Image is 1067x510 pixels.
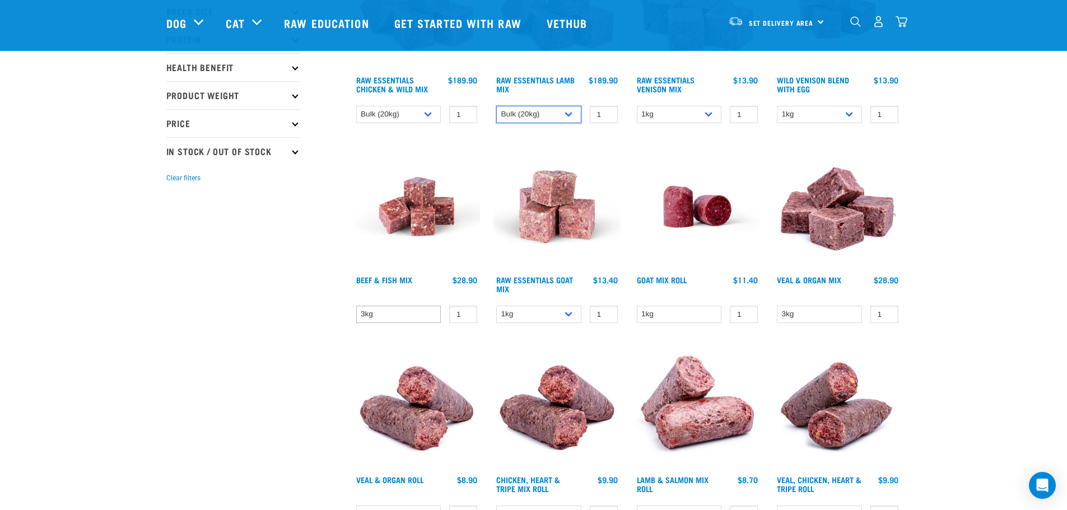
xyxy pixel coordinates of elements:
[226,15,245,31] a: Cat
[590,306,618,323] input: 1
[634,343,761,470] img: 1261 Lamb Salmon Roll 01
[166,81,301,109] p: Product Weight
[733,275,758,284] div: $11.40
[874,76,898,85] div: $13.90
[356,278,412,282] a: Beef & Fish Mix
[493,343,621,470] img: Chicken Heart Tripe Roll 01
[850,16,861,27] img: home-icon-1@2x.png
[730,106,758,123] input: 1
[353,143,481,270] img: Beef Mackerel 1
[870,106,898,123] input: 1
[457,475,477,484] div: $8.90
[453,275,477,284] div: $28.90
[738,475,758,484] div: $8.70
[356,78,428,91] a: Raw Essentials Chicken & Wild Mix
[449,106,477,123] input: 1
[383,1,535,45] a: Get started with Raw
[535,1,602,45] a: Vethub
[777,78,849,91] a: Wild Venison Blend with Egg
[870,306,898,323] input: 1
[496,478,560,490] a: Chicken, Heart & Tripe Mix Roll
[873,16,884,27] img: user.png
[493,143,621,270] img: Goat M Ix 38448
[874,275,898,284] div: $28.90
[449,306,477,323] input: 1
[356,478,423,481] a: Veal & Organ Roll
[1029,472,1056,499] div: Open Intercom Messenger
[598,475,618,484] div: $9.90
[637,478,709,490] a: Lamb & Salmon Mix Roll
[166,53,301,81] p: Health Benefit
[448,76,477,85] div: $189.90
[777,278,841,282] a: Veal & Organ Mix
[749,21,814,25] span: Set Delivery Area
[590,106,618,123] input: 1
[733,76,758,85] div: $13.90
[637,278,687,282] a: Goat Mix Roll
[166,109,301,137] p: Price
[774,343,901,470] img: 1263 Chicken Organ Roll 02
[273,1,383,45] a: Raw Education
[496,78,575,91] a: Raw Essentials Lamb Mix
[774,143,901,270] img: 1158 Veal Organ Mix 01
[730,306,758,323] input: 1
[589,76,618,85] div: $189.90
[896,16,907,27] img: home-icon@2x.png
[166,173,201,183] button: Clear filters
[353,343,481,470] img: Veal Organ Mix Roll 01
[878,475,898,484] div: $9.90
[777,478,861,490] a: Veal, Chicken, Heart & Tripe Roll
[593,275,618,284] div: $13.40
[634,143,761,270] img: Raw Essentials Chicken Lamb Beef Bulk Minced Raw Dog Food Roll Unwrapped
[166,15,187,31] a: Dog
[637,78,695,91] a: Raw Essentials Venison Mix
[496,278,573,291] a: Raw Essentials Goat Mix
[166,137,301,165] p: In Stock / Out Of Stock
[728,16,743,26] img: van-moving.png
